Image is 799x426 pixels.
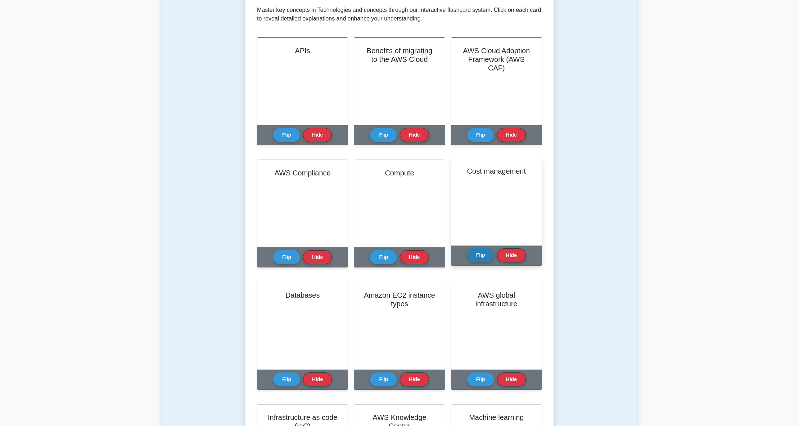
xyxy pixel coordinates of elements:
[273,250,300,264] button: Flip
[363,46,436,64] h2: Benefits of migrating to the AWS Cloud
[266,169,339,177] h2: AWS Compliance
[257,6,542,23] p: Master key concepts in Technologies and concepts through our interactive flashcard system. Click ...
[303,250,332,264] button: Hide
[303,128,332,142] button: Hide
[370,128,397,142] button: Flip
[460,46,533,72] h2: AWS Cloud Adoption Framework (AWS CAF)
[497,128,526,142] button: Hide
[460,167,533,175] h2: Cost management
[370,372,397,386] button: Flip
[460,413,533,422] h2: Machine learning
[400,372,429,386] button: Hide
[266,291,339,299] h2: Databases
[273,372,300,386] button: Flip
[273,128,300,142] button: Flip
[460,291,533,308] h2: AWS global infrastructure
[363,291,436,308] h2: Amazon EC2 instance types
[497,248,526,262] button: Hide
[303,372,332,386] button: Hide
[370,250,397,264] button: Flip
[467,128,494,142] button: Flip
[266,46,339,55] h2: APIs
[467,372,494,386] button: Flip
[400,128,429,142] button: Hide
[497,372,526,386] button: Hide
[467,248,494,262] button: Flip
[363,169,436,177] h2: Compute
[400,250,429,264] button: Hide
